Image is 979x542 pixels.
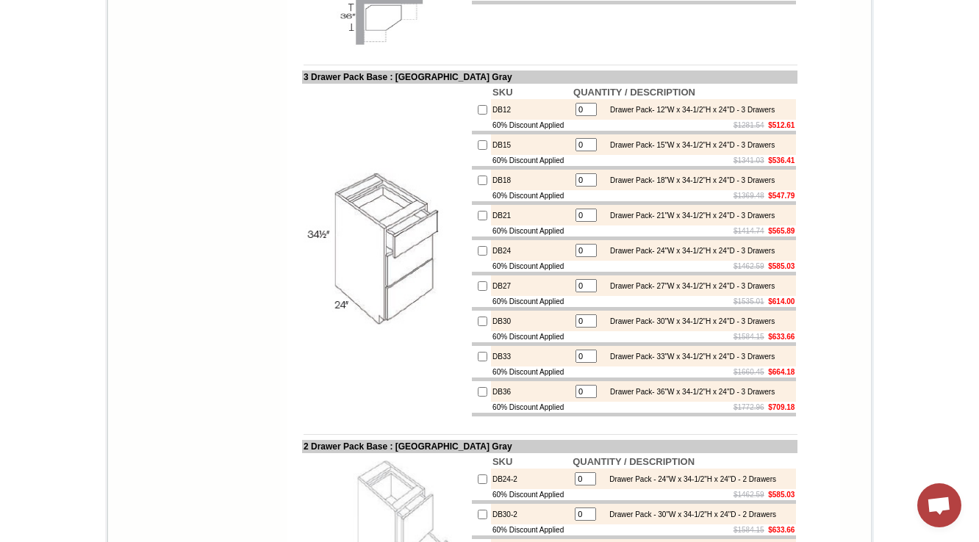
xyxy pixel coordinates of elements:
[768,333,795,341] b: $633.66
[491,155,572,166] td: 60% Discount Applied
[768,491,795,499] b: $585.03
[768,156,795,165] b: $536.41
[190,41,192,42] img: spacer.gif
[492,456,512,467] b: SKU
[232,67,269,82] td: Bellmonte Maple
[603,388,775,396] div: Drawer Pack- 36"W x 34-1/2"H x 24"D - 3 Drawers
[768,227,795,235] b: $565.89
[269,41,271,42] img: spacer.gif
[734,156,764,165] s: $1341.03
[603,212,775,220] div: Drawer Pack- 21"W x 34-1/2"H x 24"D - 3 Drawers
[491,99,572,120] td: DB12
[491,311,572,331] td: DB30
[734,333,764,341] s: $1584.15
[573,87,695,98] b: QUANTITY / DESCRIPTION
[573,456,695,467] b: QUANTITY / DESCRIPTION
[304,168,469,333] img: 3 Drawer Pack Base
[143,41,146,42] img: spacer.gif
[491,381,572,402] td: DB36
[192,67,229,82] td: Baycreek Gray
[603,106,775,114] div: Drawer Pack- 12"W x 34-1/2"H x 24"D - 3 Drawers
[491,225,572,236] td: 60% Discount Applied
[491,275,572,296] td: DB27
[491,331,572,342] td: 60% Discount Applied
[917,483,961,527] a: Open chat
[768,368,795,376] b: $664.18
[491,170,572,190] td: DB18
[302,440,797,453] td: 2 Drawer Pack Base : [GEOGRAPHIC_DATA] Gray
[768,403,795,411] b: $709.18
[491,134,572,155] td: DB15
[734,227,764,235] s: $1414.74
[17,6,119,14] b: Price Sheet View in PDF Format
[146,67,190,83] td: [PERSON_NAME] White Shaker
[603,353,775,361] div: Drawer Pack- 33"W x 34-1/2"H x 24"D - 3 Drawers
[768,121,795,129] b: $512.61
[491,120,572,131] td: 60% Discount Applied
[768,297,795,306] b: $614.00
[491,346,572,366] td: DB33
[491,504,571,524] td: DB30-2
[491,489,571,500] td: 60% Discount Applied
[492,87,512,98] b: SKU
[96,41,98,42] img: spacer.gif
[491,366,572,377] td: 60% Discount Applied
[602,475,776,483] div: Drawer Pack - 24"W x 34-1/2"H x 24"D - 2 Drawers
[734,368,764,376] s: $1660.45
[302,71,797,84] td: 3 Drawer Pack Base : [GEOGRAPHIC_DATA] Gray
[603,282,775,290] div: Drawer Pack- 27"W x 34-1/2"H x 24"D - 3 Drawers
[491,296,572,307] td: 60% Discount Applied
[734,262,764,270] s: $1462.59
[2,4,14,15] img: pdf.png
[603,176,775,184] div: Drawer Pack- 18"W x 34-1/2"H x 24"D - 3 Drawers
[17,2,119,15] a: Price Sheet View in PDF Format
[734,121,764,129] s: $1281.54
[271,67,316,83] td: [PERSON_NAME] Blue Shaker
[603,141,775,149] div: Drawer Pack- 15"W x 34-1/2"H x 24"D - 3 Drawers
[734,403,764,411] s: $1772.96
[491,524,571,535] td: 60% Discount Applied
[603,247,775,255] div: Drawer Pack- 24"W x 34-1/2"H x 24"D - 3 Drawers
[491,190,572,201] td: 60% Discount Applied
[768,526,795,534] b: $633.66
[491,469,571,489] td: DB24-2
[602,510,776,518] div: Drawer Pack - 30"W x 34-1/2"H x 24"D - 2 Drawers
[734,526,764,534] s: $1584.15
[603,317,775,325] div: Drawer Pack- 30"W x 34-1/2"H x 24"D - 3 Drawers
[491,261,572,272] td: 60% Discount Applied
[734,192,764,200] s: $1369.48
[491,205,572,225] td: DB21
[491,240,572,261] td: DB24
[57,41,59,42] img: spacer.gif
[491,402,572,413] td: 60% Discount Applied
[98,67,143,83] td: [PERSON_NAME] Yellow Walnut
[768,192,795,200] b: $547.79
[229,41,232,42] img: spacer.gif
[734,491,764,499] s: $1462.59
[768,262,795,270] b: $585.03
[59,67,96,82] td: Alabaster Shaker
[734,297,764,306] s: $1535.01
